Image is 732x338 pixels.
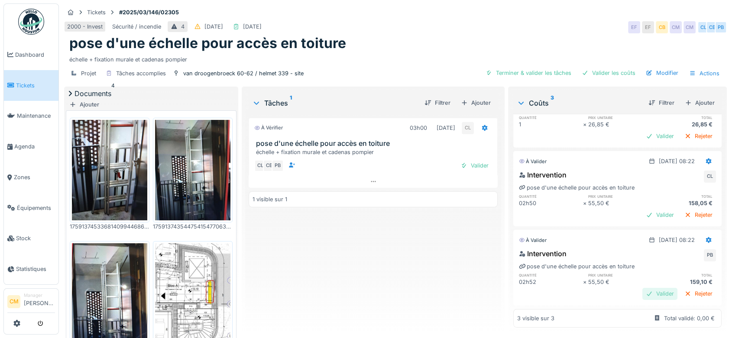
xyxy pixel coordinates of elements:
div: Projet [81,69,96,77]
div: EF [628,21,640,33]
div: CB [263,160,275,172]
span: Zones [14,173,55,181]
div: [DATE] 08:22 [659,157,695,165]
span: Maintenance [17,112,55,120]
img: h2okafkbh0beoe0d3ycuh6xf4smc [155,120,230,220]
div: [DATE] [204,23,223,31]
div: Valider [457,160,492,171]
div: échelle + fixation murale et cadenas pompier [69,52,722,64]
a: Stock [4,223,58,254]
div: Sécurité / incendie [112,23,161,31]
h6: prix unitaire [588,272,652,278]
div: Valider les coûts [578,67,639,79]
div: CB [656,21,668,33]
h3: pose d'une échelle pour accès en toiture [256,139,494,148]
span: Tickets [16,81,55,90]
div: Ajouter [457,97,494,109]
span: Statistiques [16,265,55,273]
img: Badge_color-CXgf-gQk.svg [18,9,44,35]
div: pose d'une échelle pour accès en toiture [519,262,635,270]
div: Total validé: 0,00 € [664,314,715,322]
div: 26,85 € [588,120,652,129]
div: 1 visible sur 1 [253,195,287,203]
sup: 4 [111,86,115,96]
span: Dashboard [15,51,55,59]
h6: quantité [519,193,583,199]
div: 159,10 € [652,278,716,286]
h6: quantité [519,272,583,278]
div: Valider [642,130,677,142]
a: Zones [4,162,58,193]
div: CM [683,21,696,33]
div: 4 [181,23,185,31]
div: pose d'une échelle pour accès en toiture [519,183,635,192]
div: CB [706,21,718,33]
div: Ajouter [681,97,718,109]
span: Équipements [17,204,55,212]
div: Ajouter [66,99,103,110]
div: Valider [642,209,677,221]
div: EF [642,21,654,33]
div: CL [704,171,716,183]
h6: prix unitaire [588,193,652,199]
a: Agenda [4,131,58,162]
div: van droogenbroeck 60-62 / helmet 339 - site [183,69,304,77]
div: CL [697,21,709,33]
div: 17591374354475415477063546777999.jpg [153,222,233,231]
div: 26,85 € [652,120,716,129]
div: À valider [519,158,547,165]
sup: 1 [290,98,292,108]
div: CL [254,160,266,172]
div: CM [670,21,682,33]
div: Filtrer [645,97,678,109]
sup: 3 [551,98,554,108]
div: Intervention [519,170,567,180]
div: Documents [66,88,236,99]
div: 3 visible sur 3 [517,314,554,322]
div: À vérifier [254,124,283,132]
h6: total [652,272,716,278]
div: PB [272,160,284,172]
li: [PERSON_NAME] [24,292,55,311]
a: CM Manager[PERSON_NAME] [7,292,55,313]
div: 55,50 € [588,278,652,286]
h6: total [652,193,716,199]
div: Terminer & valider les tâches [482,67,575,79]
a: Maintenance [4,101,58,132]
div: À valider [519,237,547,244]
a: Statistiques [4,254,58,284]
img: 9yo9y8hmk4c61crxivq85tp2hkab [72,120,147,220]
div: Coûts [517,98,641,108]
div: Actions [685,67,723,80]
a: Tickets [4,70,58,101]
div: [DATE] [243,23,262,31]
span: Agenda [14,142,55,151]
div: Intervention [519,248,567,259]
div: 55,50 € [588,199,652,207]
div: 02h52 [519,278,583,286]
div: échelle + fixation murale et cadenas pompier [256,148,494,156]
div: Rejeter [681,288,716,299]
h6: quantité [519,115,583,120]
div: Modifier [642,67,682,79]
h1: pose d'une échelle pour accès en toiture [69,35,346,52]
span: Stock [16,234,55,242]
div: Rejeter [681,209,716,221]
div: 158,05 € [652,199,716,207]
li: CM [7,295,20,308]
a: Dashboard [4,39,58,70]
h6: total [652,115,716,120]
div: Valider [642,288,677,299]
div: Filtrer [421,97,454,109]
div: × [583,120,589,129]
strong: #2025/03/146/02305 [116,8,182,16]
div: × [583,278,589,286]
div: Manager [24,292,55,299]
a: Équipements [4,193,58,223]
div: Tâches accomplies [116,69,166,77]
div: 2000 - Invest [67,23,103,31]
div: [DATE] [437,124,455,132]
div: PB [704,249,716,261]
div: 1 [519,120,583,129]
div: × [583,199,589,207]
